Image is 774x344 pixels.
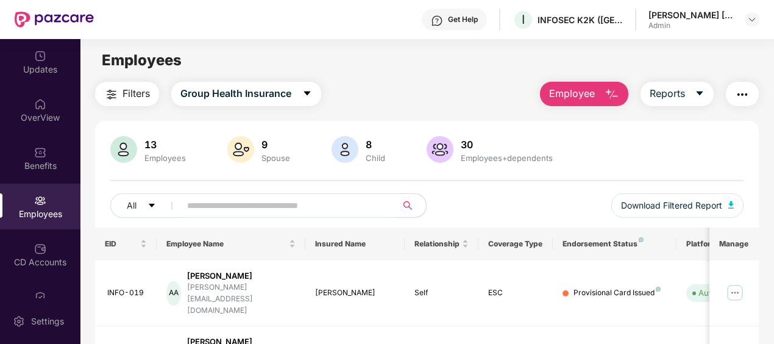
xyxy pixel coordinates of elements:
[34,195,46,207] img: svg+xml;base64,PHN2ZyBpZD0iRW1wbG95ZWVzIiB4bWxucz0iaHR0cDovL3d3dy53My5vcmcvMjAwMC9zdmciIHdpZHRoPS...
[522,12,525,27] span: I
[95,82,159,106] button: Filters
[34,291,46,303] img: svg+xml;base64,PHN2ZyBpZD0iQ2xhaW0iIHhtbG5zPSJodHRwOi8vd3d3LnczLm9yZy8yMDAwL3N2ZyIgd2lkdGg9IjIwIi...
[259,153,293,163] div: Spouse
[122,86,150,101] span: Filters
[302,88,312,99] span: caret-down
[405,228,479,260] th: Relationship
[305,228,405,260] th: Insured Name
[147,201,156,211] span: caret-down
[458,153,555,163] div: Employees+dependents
[698,287,747,299] div: Auto Verified
[427,136,453,163] img: svg+xml;base64,PHN2ZyB4bWxucz0iaHR0cDovL3d3dy53My5vcmcvMjAwMC9zdmciIHhtbG5zOnhsaW5rPSJodHRwOi8vd3...
[259,138,293,151] div: 9
[458,138,555,151] div: 30
[13,315,25,328] img: svg+xml;base64,PHN2ZyBpZD0iU2V0dGluZy0yMHgyMCIgeG1sbnM9Imh0dHA6Ly93d3cudzMub3JnLzIwMDAvc3ZnIiB3aW...
[227,136,254,163] img: svg+xml;base64,PHN2ZyB4bWxucz0iaHR0cDovL3d3dy53My5vcmcvMjAwMC9zdmciIHhtbG5zOnhsaW5rPSJodHRwOi8vd3...
[396,201,420,210] span: search
[431,15,443,27] img: svg+xml;base64,PHN2ZyBpZD0iSGVscC0zMngzMiIgeG1sbnM9Imh0dHA6Ly93d3cudzMub3JnLzIwMDAvc3ZnIiB3aWR0aD...
[563,239,667,249] div: Endorsement Status
[611,193,744,218] button: Download Filtered Report
[488,287,543,299] div: ESC
[641,82,714,106] button: Reportscaret-down
[478,228,553,260] th: Coverage Type
[102,51,182,69] span: Employees
[110,193,185,218] button: Allcaret-down
[142,153,188,163] div: Employees
[105,239,138,249] span: EID
[166,281,180,306] div: AA
[34,146,46,159] img: svg+xml;base64,PHN2ZyBpZD0iQmVuZWZpdHMiIHhtbG5zPSJodHRwOi8vd3d3LnczLm9yZy8yMDAwL3N2ZyIgd2lkdGg9Ij...
[187,270,296,282] div: [PERSON_NAME]
[180,86,291,101] span: Group Health Insurance
[157,228,305,260] th: Employee Name
[656,287,661,292] img: svg+xml;base64,PHN2ZyB4bWxucz0iaHR0cDovL3d3dy53My5vcmcvMjAwMC9zdmciIHdpZHRoPSI4IiBoZWlnaHQ9IjgiIH...
[396,193,427,218] button: search
[107,287,147,299] div: INFO-019
[448,15,478,24] div: Get Help
[414,287,469,299] div: Self
[735,87,750,102] img: svg+xml;base64,PHN2ZyB4bWxucz0iaHR0cDovL3d3dy53My5vcmcvMjAwMC9zdmciIHdpZHRoPSIyNCIgaGVpZ2h0PSIyNC...
[15,12,94,27] img: New Pazcare Logo
[695,88,705,99] span: caret-down
[414,239,460,249] span: Relationship
[573,287,661,299] div: Provisional Card Issued
[686,239,753,249] div: Platform Status
[363,153,388,163] div: Child
[34,243,46,255] img: svg+xml;base64,PHN2ZyBpZD0iQ0RfQWNjb3VudHMiIGRhdGEtbmFtZT0iQ0QgQWNjb3VudHMiIHhtbG5zPSJodHRwOi8vd3...
[142,138,188,151] div: 13
[538,14,623,26] div: INFOSEC K2K ([GEOGRAPHIC_DATA]) PRIVATE LIMITED
[95,228,157,260] th: EID
[621,199,722,212] span: Download Filtered Report
[166,239,286,249] span: Employee Name
[648,9,734,21] div: [PERSON_NAME] [PERSON_NAME]
[709,228,759,260] th: Manage
[332,136,358,163] img: svg+xml;base64,PHN2ZyB4bWxucz0iaHR0cDovL3d3dy53My5vcmcvMjAwMC9zdmciIHhtbG5zOnhsaW5rPSJodHRwOi8vd3...
[187,282,296,317] div: [PERSON_NAME][EMAIL_ADDRESS][DOMAIN_NAME]
[728,201,734,209] img: svg+xml;base64,PHN2ZyB4bWxucz0iaHR0cDovL3d3dy53My5vcmcvMjAwMC9zdmciIHhtbG5zOnhsaW5rPSJodHRwOi8vd3...
[650,86,685,101] span: Reports
[725,284,745,303] img: manageButton
[549,86,595,101] span: Employee
[27,315,68,328] div: Settings
[171,82,321,106] button: Group Health Insurancecaret-down
[540,82,628,106] button: Employee
[34,98,46,110] img: svg+xml;base64,PHN2ZyBpZD0iSG9tZSIgeG1sbnM9Imh0dHA6Ly93d3cudzMub3JnLzIwMDAvc3ZnIiB3aWR0aD0iMjAiIG...
[363,138,388,151] div: 8
[110,136,137,163] img: svg+xml;base64,PHN2ZyB4bWxucz0iaHR0cDovL3d3dy53My5vcmcvMjAwMC9zdmciIHhtbG5zOnhsaW5rPSJodHRwOi8vd3...
[747,15,757,24] img: svg+xml;base64,PHN2ZyBpZD0iRHJvcGRvd24tMzJ4MzIiIHhtbG5zPSJodHRwOi8vd3d3LnczLm9yZy8yMDAwL3N2ZyIgd2...
[34,50,46,62] img: svg+xml;base64,PHN2ZyBpZD0iVXBkYXRlZCIgeG1sbnM9Imh0dHA6Ly93d3cudzMub3JnLzIwMDAvc3ZnIiB3aWR0aD0iMj...
[639,237,644,242] img: svg+xml;base64,PHN2ZyB4bWxucz0iaHR0cDovL3d3dy53My5vcmcvMjAwMC9zdmciIHdpZHRoPSI4IiBoZWlnaHQ9IjgiIH...
[605,87,619,102] img: svg+xml;base64,PHN2ZyB4bWxucz0iaHR0cDovL3d3dy53My5vcmcvMjAwMC9zdmciIHhtbG5zOnhsaW5rPSJodHRwOi8vd3...
[127,199,137,212] span: All
[315,287,395,299] div: [PERSON_NAME]
[104,87,119,102] img: svg+xml;base64,PHN2ZyB4bWxucz0iaHR0cDovL3d3dy53My5vcmcvMjAwMC9zdmciIHdpZHRoPSIyNCIgaGVpZ2h0PSIyNC...
[648,21,734,30] div: Admin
